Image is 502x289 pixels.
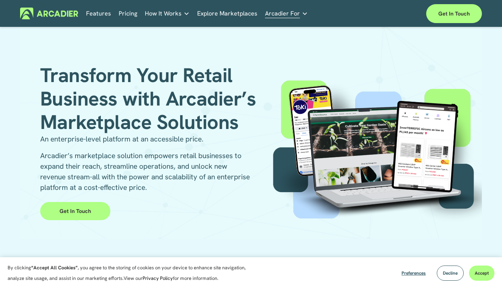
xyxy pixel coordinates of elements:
span: Arcadier For [265,8,300,19]
span: Decline [443,270,458,276]
button: Decline [437,266,464,281]
a: folder dropdown [145,8,190,19]
a: Get in touch [426,4,482,23]
a: Get in Touch [40,202,110,220]
a: folder dropdown [265,8,308,19]
img: Arcadier [20,8,78,19]
a: Explore Marketplaces [197,8,257,19]
a: Pricing [119,8,137,19]
a: Features [86,8,111,19]
strong: “Accept All Cookies” [31,264,78,271]
button: Preferences [396,266,431,281]
a: Privacy Policy [143,275,173,281]
p: An enterprise-level platform at an accessible price. [40,134,251,144]
p: Arcadier’s marketplace solution empowers retail businesses to expand their reach, streamline oper... [40,151,251,193]
h1: Transform Your Retail Business with Arcadier’s Marketplace Solutions [40,64,268,134]
p: By clicking , you agree to the storing of cookies on your device to enhance site navigation, anal... [8,263,254,284]
span: Preferences [402,270,426,276]
span: Accept [475,270,489,276]
span: How It Works [145,8,182,19]
button: Accept [469,266,494,281]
